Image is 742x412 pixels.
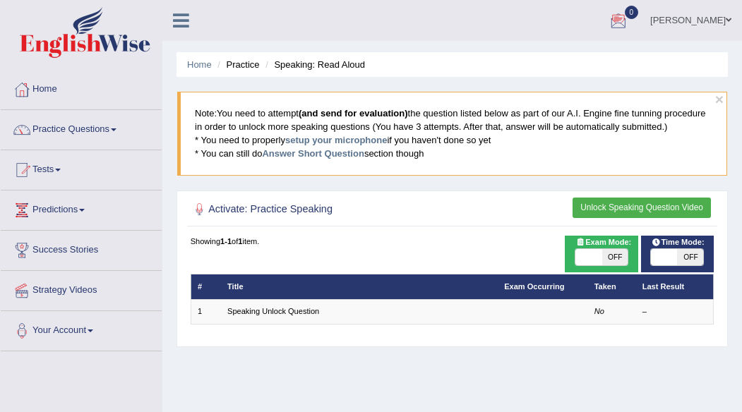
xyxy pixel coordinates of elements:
[565,236,638,272] div: Show exams occurring in exams
[262,148,364,159] a: Answer Short Question
[635,274,714,299] th: Last Result
[1,311,162,346] a: Your Account
[1,150,162,186] a: Tests
[573,198,711,218] button: Unlock Speaking Question Video
[625,6,639,19] span: 0
[191,299,221,324] td: 1
[195,108,217,119] span: Note:
[571,236,636,249] span: Exam Mode:
[220,237,232,246] b: 1-1
[715,92,724,107] button: ×
[221,274,498,299] th: Title
[191,200,515,219] h2: Activate: Practice Speaking
[647,236,709,249] span: Time Mode:
[602,249,628,266] span: OFF
[1,110,162,145] a: Practice Questions
[191,274,221,299] th: #
[238,237,242,246] b: 1
[594,307,604,315] em: No
[1,190,162,226] a: Predictions
[285,135,387,145] a: setup your microphone
[587,274,635,299] th: Taken
[504,282,564,291] a: Exam Occurring
[1,271,162,306] a: Strategy Videos
[262,58,365,71] li: Speaking: Read Aloud
[299,108,408,119] b: (and send for evaluation)
[177,92,727,175] blockquote: You need to attempt the question listed below as part of our A.I. Engine fine tunning procedure i...
[187,59,212,70] a: Home
[227,307,319,315] a: Speaking Unlock Question
[678,249,704,266] span: OFF
[214,58,259,71] li: Practice
[1,231,162,266] a: Success Stories
[191,236,714,247] div: Showing of item.
[1,70,162,105] a: Home
[642,306,707,317] div: –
